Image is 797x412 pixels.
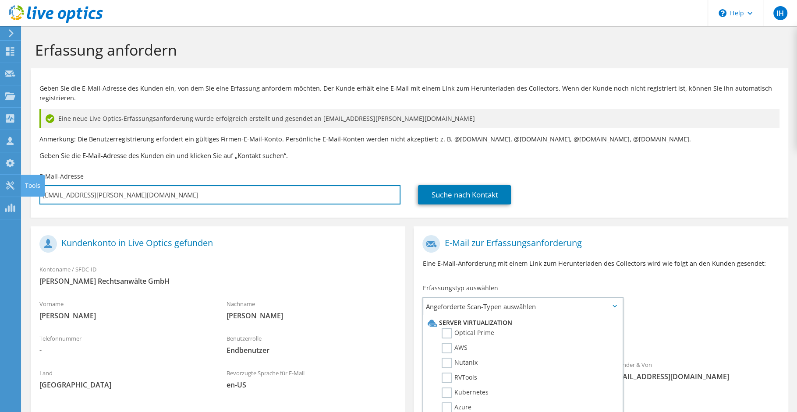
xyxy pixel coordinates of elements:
li: Server Virtualization [425,317,618,328]
span: Endbenutzer [227,345,396,355]
h1: Erfassung anfordern [35,41,779,59]
span: [PERSON_NAME] [39,311,209,320]
h1: Kundenkonto in Live Optics gefunden [39,235,392,253]
span: - [39,345,209,355]
div: Kontoname / SFDC-ID [31,260,405,290]
span: [GEOGRAPHIC_DATA] [39,380,209,390]
div: Bevorzugte Sprache für E-Mail [218,364,405,394]
span: [EMAIL_ADDRESS][DOMAIN_NAME] [610,372,779,381]
p: Anmerkung: Die Benutzerregistrierung erfordert ein gültiges Firmen-E-Mail-Konto. Persönliche E-Ma... [39,134,779,144]
span: Angeforderte Scan-Typen auswählen [423,298,622,315]
span: IH [773,6,787,20]
label: Optical Prime [442,328,494,338]
div: Vorname [31,295,218,325]
label: RVTools [442,373,477,383]
p: Geben Sie die E-Mail-Adresse des Kunden ein, von dem Sie eine Erfassung anfordern möchten. Der Ku... [39,84,779,103]
div: An [414,356,601,395]
label: E-Mail-Adresse [39,172,84,181]
div: Angeforderte Erfassungen [414,319,788,351]
div: Benutzerrolle [218,329,405,359]
div: Absender & Von [601,356,788,386]
h3: Geben Sie die E-Mail-Adresse des Kunden ein und klicken Sie auf „Kontakt suchen“. [39,151,779,160]
div: Telefonnummer [31,329,218,359]
div: Land [31,364,218,394]
span: [PERSON_NAME] [227,311,396,320]
label: AWS [442,343,468,353]
span: en-US [227,380,396,390]
span: [PERSON_NAME] Rechtsanwälte GmbH [39,276,396,286]
label: Erfassungstyp auswählen [422,284,498,292]
label: Kubernetes [442,387,489,398]
div: Tools [21,175,45,197]
span: Eine neue Live Optics-Erfassungsanforderung wurde erfolgreich erstellt und gesendet an [EMAIL_ADD... [58,114,475,123]
h1: E-Mail zur Erfassungsanforderung [422,235,775,253]
p: Eine E-Mail-Anforderung mit einem Link zum Herunterladen des Collectors wird wie folgt an den Kun... [422,259,779,268]
svg: \n [719,9,726,17]
label: Nutanix [442,358,478,368]
div: Nachname [218,295,405,325]
a: Suche nach Kontakt [418,185,511,204]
